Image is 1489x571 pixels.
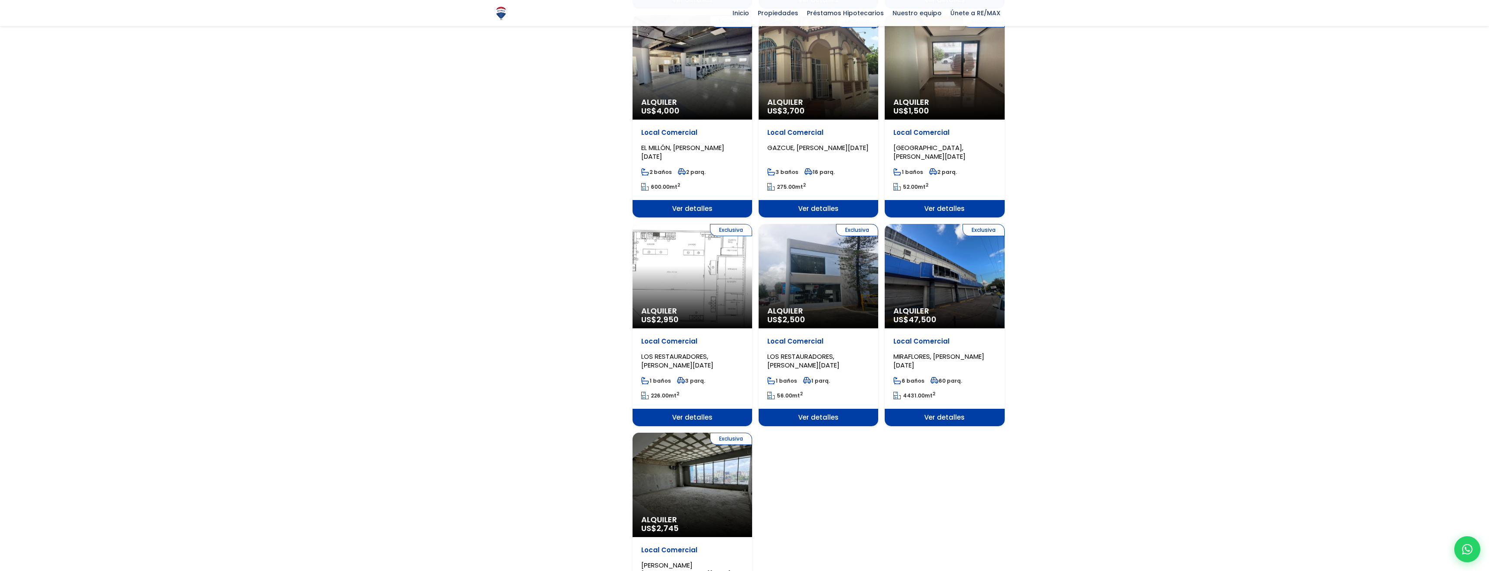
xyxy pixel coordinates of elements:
[641,98,743,107] span: Alquiler
[677,182,680,188] sup: 2
[759,224,878,426] a: Exclusiva Alquiler US$2,500 Local Comercial LOS RESTAURADORES, [PERSON_NAME][DATE] 1 baños 1 parq...
[893,168,923,176] span: 1 baños
[800,391,803,397] sup: 2
[641,143,724,161] span: EL MILLÓN, [PERSON_NAME][DATE]
[710,224,752,236] span: Exclusiva
[909,314,936,325] span: 47,500
[759,409,878,426] span: Ver detalles
[767,168,798,176] span: 3 baños
[767,98,869,107] span: Alquiler
[885,15,1004,217] a: Exclusiva Alquiler US$1,500 Local Comercial [GEOGRAPHIC_DATA], [PERSON_NAME][DATE] 1 baños 2 parq...
[767,314,805,325] span: US$
[909,105,929,116] span: 1,500
[767,337,869,346] p: Local Comercial
[633,200,752,217] span: Ver detalles
[641,128,743,137] p: Local Comercial
[893,98,996,107] span: Alquiler
[759,15,878,217] a: Exclusiva Alquiler US$3,700 Local Comercial GAZCUE, [PERSON_NAME][DATE] 3 baños 16 parq. 275.00mt...
[836,224,878,236] span: Exclusiva
[767,143,869,152] span: GAZCUE, [PERSON_NAME][DATE]
[641,377,671,384] span: 1 baños
[633,15,752,217] a: Exclusiva Alquiler US$4,000 Local Comercial EL MILLÓN, [PERSON_NAME][DATE] 2 baños 2 parq. 600.00...
[946,7,1005,20] span: Únete a RE/MAX
[641,392,680,399] span: mt
[641,168,672,176] span: 2 baños
[633,409,752,426] span: Ver detalles
[963,224,1005,236] span: Exclusiva
[885,200,1004,217] span: Ver detalles
[804,168,835,176] span: 16 parq.
[759,200,878,217] span: Ver detalles
[783,105,805,116] span: 3,700
[676,391,680,397] sup: 2
[893,183,929,190] span: mt
[656,105,680,116] span: 4,000
[893,307,996,315] span: Alquiler
[893,128,996,137] p: Local Comercial
[633,224,752,426] a: Exclusiva Alquiler US$2,950 Local Comercial LOS RESTAURADORES, [PERSON_NAME][DATE] 1 baños 3 parq...
[903,183,918,190] span: 52.00
[893,377,924,384] span: 6 baños
[641,515,743,524] span: Alquiler
[893,314,936,325] span: US$
[885,409,1004,426] span: Ver detalles
[930,377,962,384] span: 60 parq.
[777,183,795,190] span: 275.00
[783,314,805,325] span: 2,500
[656,523,679,534] span: 2,745
[641,546,743,554] p: Local Comercial
[803,7,888,20] span: Préstamos Hipotecarios
[767,377,797,384] span: 1 baños
[677,377,705,384] span: 3 parq.
[933,391,936,397] sup: 2
[651,392,669,399] span: 226.00
[767,392,803,399] span: mt
[777,392,792,399] span: 56.00
[651,183,670,190] span: 600.00
[753,7,803,20] span: Propiedades
[641,314,679,325] span: US$
[926,182,929,188] sup: 2
[903,392,925,399] span: 4431.00
[728,7,753,20] span: Inicio
[641,105,680,116] span: US$
[493,6,509,21] img: Logo de REMAX
[767,183,806,190] span: mt
[641,183,680,190] span: mt
[656,314,679,325] span: 2,950
[929,168,957,176] span: 2 parq.
[893,143,966,161] span: [GEOGRAPHIC_DATA], [PERSON_NAME][DATE]
[767,128,869,137] p: Local Comercial
[888,7,946,20] span: Nuestro equipo
[641,523,679,534] span: US$
[893,352,984,370] span: MIRAFLORES, [PERSON_NAME][DATE]
[710,433,752,445] span: Exclusiva
[641,307,743,315] span: Alquiler
[767,307,869,315] span: Alquiler
[893,337,996,346] p: Local Comercial
[893,105,929,116] span: US$
[641,337,743,346] p: Local Comercial
[641,352,713,370] span: LOS RESTAURADORES, [PERSON_NAME][DATE]
[678,168,706,176] span: 2 parq.
[767,352,839,370] span: LOS RESTAURADORES, [PERSON_NAME][DATE]
[803,377,830,384] span: 1 parq.
[767,105,805,116] span: US$
[803,182,806,188] sup: 2
[893,392,936,399] span: mt
[885,224,1004,426] a: Exclusiva Alquiler US$47,500 Local Comercial MIRAFLORES, [PERSON_NAME][DATE] 6 baños 60 parq. 443...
